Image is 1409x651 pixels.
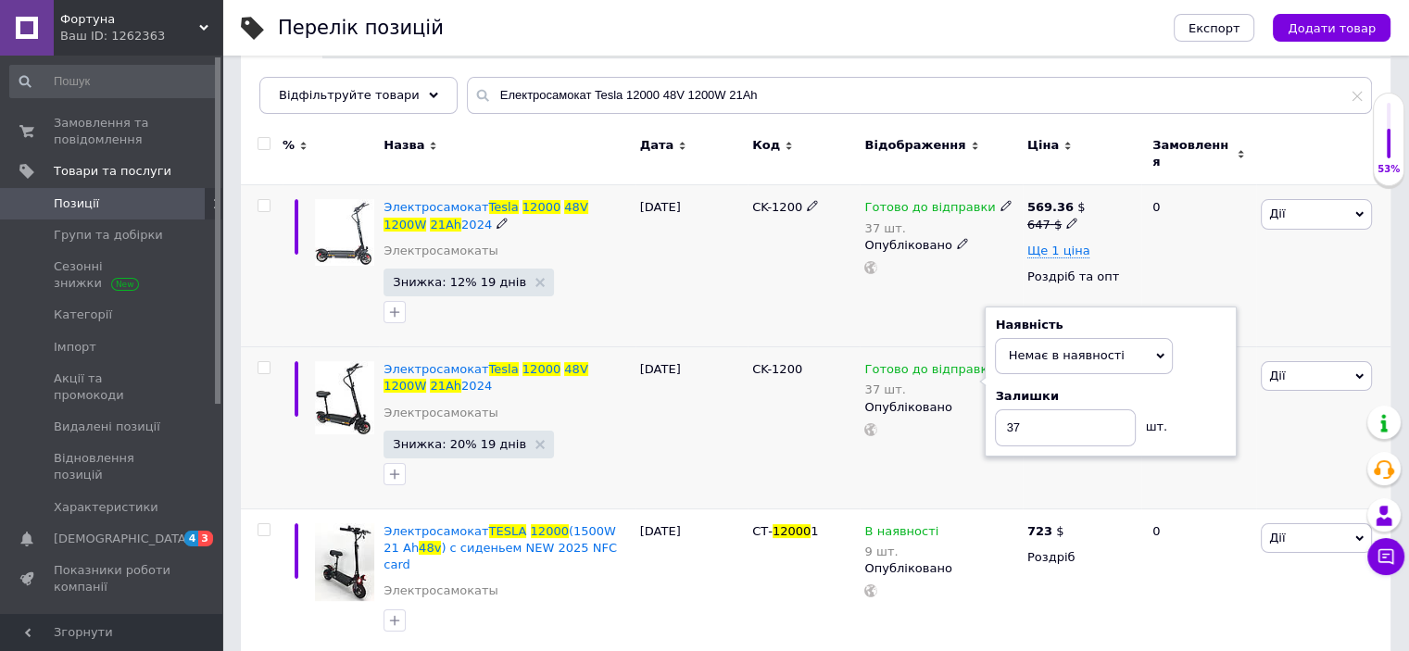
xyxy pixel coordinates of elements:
span: Відновлення позицій [54,450,171,483]
span: 48v [419,541,441,555]
span: 1200W [384,218,426,232]
span: Электросамокат [384,524,488,538]
span: 21Ah [430,379,461,393]
span: 12000 [773,524,811,538]
span: Немає в наявності [1008,348,1124,362]
span: Категорії [54,307,112,323]
span: 12000 [522,200,560,214]
span: В наявності [864,524,938,544]
div: Опубліковано [864,399,1017,416]
span: Ціна [1027,137,1059,154]
a: ЭлектросамокатTesla1200048V1200W21Ah2024 [384,200,587,231]
span: 48V [564,362,587,376]
span: Готово до відправки [864,200,995,219]
div: 9 шт. [864,545,938,558]
span: Відфільтруйте товари [279,88,420,102]
span: Експорт [1189,21,1240,35]
span: 2024 [461,218,492,232]
span: Tesla [489,200,519,214]
span: Знижка: 12% 19 днів [393,276,526,288]
span: Фортуна [60,11,199,28]
div: Перелік позицій [278,19,444,38]
span: Ще 1 ціна [1027,244,1090,258]
span: Электросамокат [384,200,488,214]
span: 21Ah [430,218,461,232]
span: СK-1200 [752,200,802,214]
input: Пошук по назві позиції, артикулу і пошуковим запитам [467,77,1372,114]
div: Ваш ID: 1262363 [60,28,222,44]
div: 0 [1141,185,1256,347]
span: ) с сиденьем NEW 2025 NFC card [384,541,617,571]
div: 53% [1374,163,1403,176]
span: Видалені позиції [54,419,160,435]
span: 1200W [384,379,426,393]
span: Імпорт [54,339,96,356]
span: Замовлення [1152,137,1232,170]
span: [DEMOGRAPHIC_DATA] [54,531,191,547]
span: 12000 [531,524,569,538]
span: Дата [640,137,674,154]
div: $ [1027,523,1064,540]
span: Товари та послуги [54,163,171,180]
span: 12000 [522,362,560,376]
img: Электросамокат Tesla 12000 48V 1200W 21Ah 2024 [315,199,374,265]
span: Дії [1269,207,1285,220]
div: шт. [1136,409,1173,435]
div: Опубліковано [864,237,1017,254]
span: Групи та добірки [54,227,163,244]
span: СK-1200 [752,362,802,376]
div: Автозаповнення характеристик [241,58,494,129]
img: Электросамокат Tesla 12000 48V 1200W 21Ah 2024 [315,361,374,434]
span: Позиції [54,195,99,212]
img: Электросамокат TESLA 12000 (1500W 21 Ah 48v) с сиденьем NEW 2025 NFC card [315,523,374,601]
span: Назва [384,137,424,154]
span: Tesla [489,362,519,376]
div: 647 $ [1027,217,1086,233]
div: 37 шт. [864,221,1012,235]
span: Дії [1269,369,1285,382]
div: Роздріб та опт [1027,269,1137,285]
span: Панель управління [54,610,171,644]
span: Показники роботи компанії [54,562,171,595]
span: Автозаповнення характе... [259,78,457,94]
span: 4 [184,531,199,546]
span: Акції та промокоди [54,370,171,404]
span: Электросамокат [384,362,488,376]
a: Электросамокаты [384,582,498,599]
span: TESLA [489,524,527,538]
div: Наявність [995,317,1227,333]
button: Чат з покупцем [1367,538,1404,575]
div: Залишки [995,388,1227,405]
a: ЭлектросамокатTesla1200048V1200W21Ah2024 [384,362,587,393]
span: 48V [564,200,587,214]
div: [DATE] [635,347,748,509]
span: Характеристики [54,499,158,516]
span: Дії [1269,531,1285,545]
div: $ [1027,199,1086,216]
span: (1500W 21 Ah [384,524,616,555]
button: Додати товар [1273,14,1390,42]
span: Код [752,137,780,154]
span: 2024 [461,379,492,393]
span: СТ- [752,524,773,538]
span: Відображення [864,137,965,154]
input: Пошук [9,65,219,98]
b: 723 [1027,524,1052,538]
span: % [283,137,295,154]
span: Сезонні знижки [54,258,171,292]
a: Электросамокаты [384,243,498,259]
a: ЭлектросамокатTESLA12000(1500W 21 Ah48v) с сиденьем NEW 2025 NFC card [384,524,617,571]
span: Готово до відправки [864,362,995,382]
span: Замовлення та повідомлення [54,115,171,148]
div: 37 шт. [864,382,995,396]
span: 1 [811,524,818,538]
a: Электросамокаты [384,405,498,421]
span: Додати товар [1288,21,1376,35]
span: Знижка: 20% 19 днів [393,438,526,450]
button: Експорт [1174,14,1255,42]
div: [DATE] [635,185,748,347]
b: 569.36 [1027,200,1074,214]
div: Роздріб [1027,549,1137,566]
div: Опубліковано [864,560,1017,577]
span: 3 [198,531,213,546]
